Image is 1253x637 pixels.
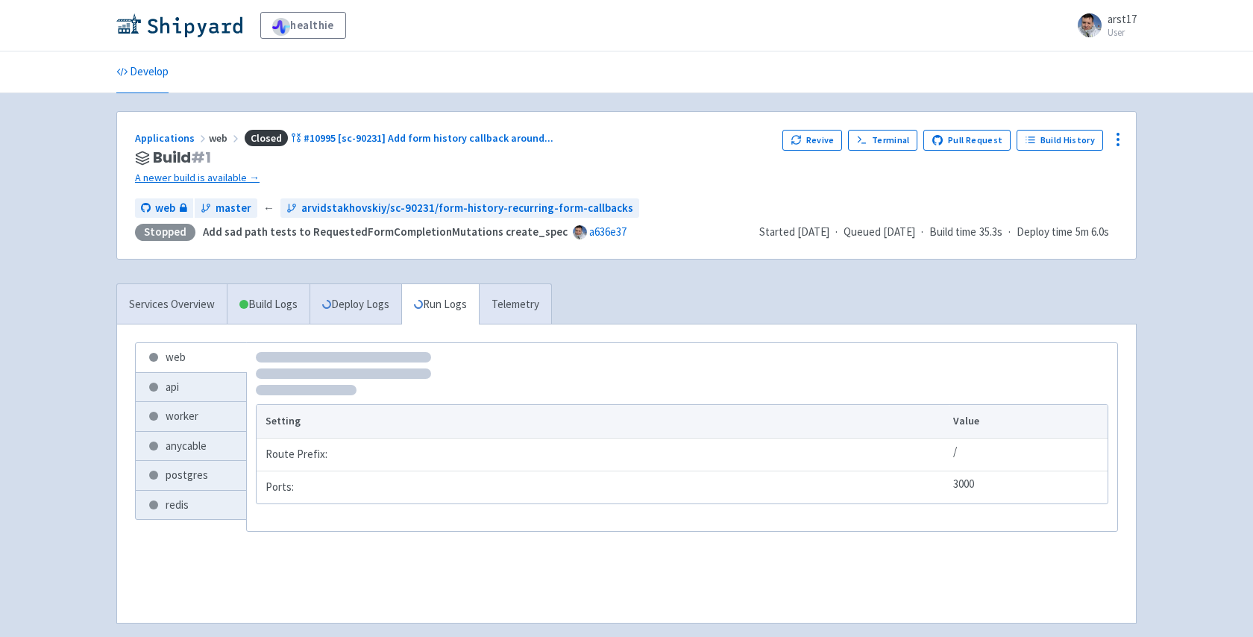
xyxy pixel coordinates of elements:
a: web [136,343,246,372]
th: Value [949,405,1108,438]
div: · · · [759,224,1118,241]
img: Shipyard logo [116,13,242,37]
span: web [155,200,175,217]
a: web [135,198,193,219]
span: Queued [844,225,915,239]
a: Build Logs [227,284,310,325]
a: api [136,373,246,402]
td: / [949,438,1108,471]
td: 3000 [949,471,1108,503]
a: postgres [136,461,246,490]
strong: Add sad path tests to RequestedFormCompletionMutations create_spec [203,225,568,239]
span: # 1 [191,147,211,168]
time: [DATE] [883,225,915,239]
span: master [216,200,251,217]
span: Closed [245,130,288,147]
span: Build time [929,224,976,241]
time: [DATE] [797,225,829,239]
span: arvidstakhovskiy/sc-90231/form-history-recurring-form-callbacks [301,200,633,217]
a: master [195,198,257,219]
a: Develop [116,51,169,93]
span: arst17 [1108,12,1137,26]
a: Services Overview [117,284,227,325]
a: A newer build is available → [135,169,770,186]
td: Route Prefix: [257,438,949,471]
a: a636e37 [589,225,626,239]
td: Ports: [257,471,949,503]
a: Pull Request [923,130,1011,151]
a: Applications [135,131,209,145]
a: healthie [260,12,346,39]
span: 35.3s [979,224,1002,241]
span: #10995 [sc-90231] Add form history callback around ... [304,131,553,145]
span: web [209,131,242,145]
a: Run Logs [401,284,479,325]
a: arvidstakhovskiy/sc-90231/form-history-recurring-form-callbacks [280,198,639,219]
a: redis [136,491,246,520]
small: User [1108,28,1137,37]
th: Setting [257,405,949,438]
span: Deploy time [1017,224,1073,241]
a: Telemetry [479,284,551,325]
a: anycable [136,432,246,461]
a: Build History [1017,130,1103,151]
a: worker [136,402,246,431]
a: Deploy Logs [310,284,401,325]
span: Build [153,149,211,166]
a: Closed#10995 [sc-90231] Add form history callback around... [242,131,556,145]
button: Revive [782,130,842,151]
span: Started [759,225,829,239]
div: Stopped [135,224,195,241]
span: ← [263,200,274,217]
a: arst17 User [1069,13,1137,37]
span: 5m 6.0s [1075,224,1109,241]
a: Terminal [848,130,917,151]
